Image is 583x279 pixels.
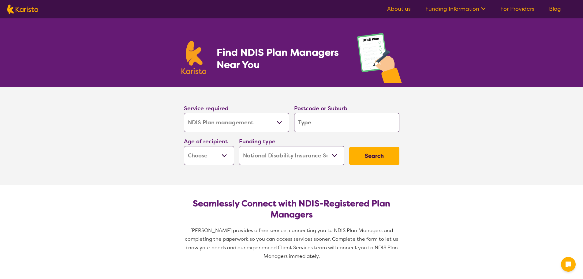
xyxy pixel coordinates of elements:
[549,5,561,13] a: Blog
[357,33,402,87] img: plan-management
[425,5,486,13] a: Funding Information
[239,138,275,145] label: Funding type
[189,198,394,220] h2: Seamlessly Connect with NDIS-Registered Plan Managers
[184,105,229,112] label: Service required
[387,5,411,13] a: About us
[7,5,38,14] img: Karista logo
[185,227,399,259] span: [PERSON_NAME] provides a free service, connecting you to NDIS Plan Managers and completing the pa...
[294,105,347,112] label: Postcode or Suburb
[349,147,399,165] button: Search
[294,113,399,132] input: Type
[184,138,228,145] label: Age of recipient
[217,46,345,71] h1: Find NDIS Plan Managers Near You
[500,5,534,13] a: For Providers
[181,41,207,74] img: Karista logo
